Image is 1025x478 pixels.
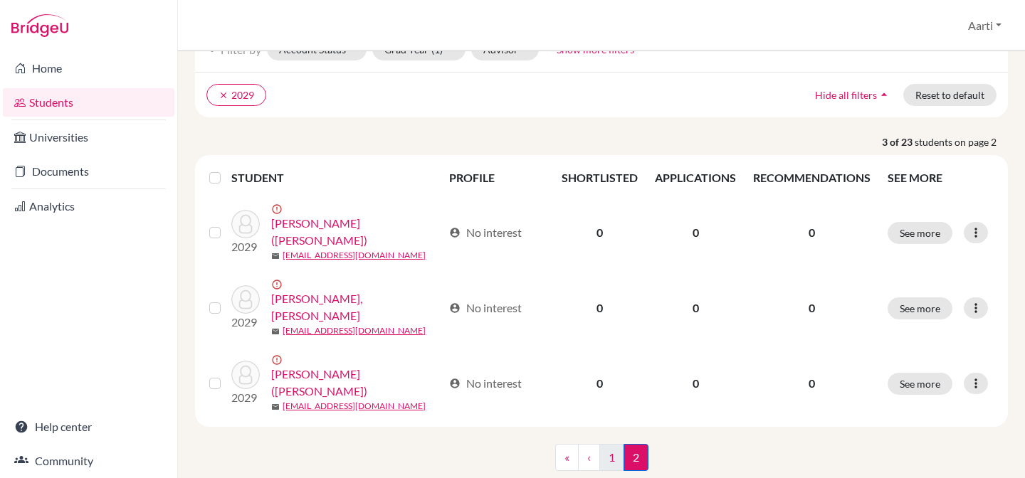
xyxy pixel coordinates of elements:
i: clear [219,90,228,100]
img: Zhu, Yichen (Ethan) [231,361,260,389]
th: PROFILE [441,161,553,195]
span: 2 [624,444,648,471]
th: SHORTLISTED [553,161,646,195]
button: Hide all filtersarrow_drop_up [803,84,903,106]
img: Bridge-U [11,14,68,37]
p: 0 [753,375,871,392]
th: SEE MORE [879,161,1002,195]
i: arrow_drop_up [877,87,891,102]
a: [PERSON_NAME] ([PERSON_NAME]) [271,215,443,249]
td: 0 [646,195,745,270]
strong: 3 of 23 [882,134,915,149]
td: 0 [553,270,646,346]
a: [EMAIL_ADDRESS][DOMAIN_NAME] [283,400,426,413]
div: No interest [449,224,522,241]
a: [PERSON_NAME] ([PERSON_NAME]) [271,366,443,400]
th: APPLICATIONS [646,161,745,195]
span: account_circle [449,378,461,389]
span: account_circle [449,302,461,314]
a: Students [3,88,174,117]
a: 1 [599,444,624,471]
button: clear2029 [206,84,266,106]
img: Yi, Yoonjae (David) [231,210,260,238]
span: error_outline [271,354,285,366]
a: [PERSON_NAME], [PERSON_NAME] [271,290,443,324]
a: Documents [3,157,174,186]
span: account_circle [449,227,461,238]
img: Yuk, Heeyoon [231,285,260,314]
span: error_outline [271,279,285,290]
a: « [555,444,579,471]
span: mail [271,403,280,411]
td: 0 [553,346,646,421]
div: No interest [449,299,522,317]
a: [EMAIL_ADDRESS][DOMAIN_NAME] [283,324,426,337]
span: error_outline [271,203,285,215]
a: Home [3,54,174,83]
a: Help center [3,413,174,441]
p: 2029 [231,238,260,255]
p: 2029 [231,389,260,406]
button: Aarti [962,12,1008,39]
th: RECOMMENDATIONS [745,161,879,195]
span: mail [271,327,280,336]
div: No interest [449,375,522,392]
button: See more [888,373,952,395]
a: Analytics [3,192,174,221]
td: 0 [646,270,745,346]
span: Filter by [221,43,261,56]
button: See more [888,297,952,319]
a: Universities [3,123,174,152]
td: 0 [646,346,745,421]
button: Reset to default [903,84,997,106]
td: 0 [553,195,646,270]
span: mail [271,252,280,260]
span: Hide all filters [815,89,877,101]
span: students on page 2 [915,134,1008,149]
a: [EMAIL_ADDRESS][DOMAIN_NAME] [283,249,426,262]
a: ‹ [578,444,600,471]
a: Community [3,447,174,475]
button: See more [888,222,952,244]
th: STUDENT [231,161,441,195]
p: 0 [753,224,871,241]
p: 2029 [231,314,260,331]
p: 0 [753,299,871,317]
